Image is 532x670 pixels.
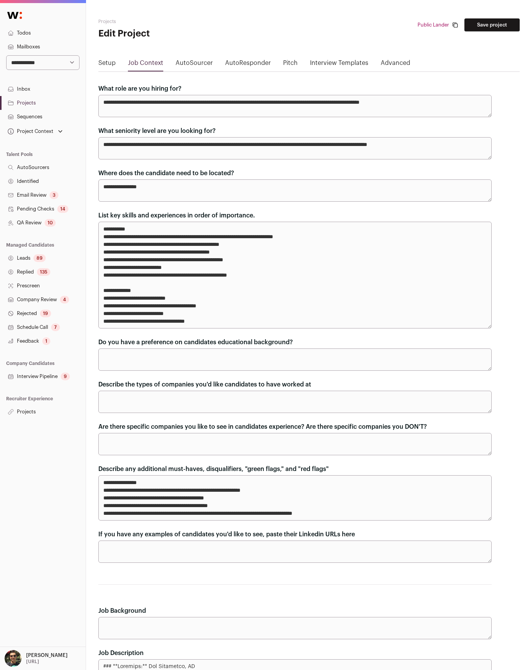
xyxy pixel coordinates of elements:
[6,128,53,134] div: Project Context
[464,18,520,32] button: Save project
[45,219,56,227] div: 10
[6,126,64,137] button: Open dropdown
[3,650,69,667] button: Open dropdown
[98,28,239,40] h1: Edit Project
[5,650,22,667] img: 8429747-medium_jpg
[42,337,50,345] div: 1
[98,606,146,615] label: Job Background
[98,648,144,658] label: Job Description
[225,58,271,71] a: AutoResponder
[50,191,58,199] div: 3
[40,310,51,317] div: 19
[310,58,368,71] a: Interview Templates
[61,373,70,380] div: 9
[98,126,215,136] label: What seniority level are you looking for?
[51,323,60,331] div: 7
[98,169,234,178] label: Where does the candidate need to be located?
[26,652,68,658] p: [PERSON_NAME]
[26,658,39,665] p: [URL]
[381,58,410,71] a: Advanced
[283,58,298,71] a: Pitch
[33,254,46,262] div: 89
[98,380,311,389] label: Describe the types of companies you'd like candidates to have worked at
[98,84,181,93] label: What role are you hiring for?
[98,530,355,539] label: If you have any examples of candidates you'd like to see, paste their Linkedin URLs here
[98,211,255,220] label: List key skills and experiences in order of importance.
[98,464,329,474] label: Describe any additional must-haves, disqualifiers, "green flags," and "red flags"
[57,205,68,213] div: 14
[3,8,26,23] img: Wellfound
[37,268,50,276] div: 135
[128,58,163,71] a: Job Context
[98,338,293,347] label: Do you have a preference on candidates educational background?
[60,296,69,303] div: 4
[176,58,213,71] a: AutoSourcer
[418,22,449,28] a: Public Lander
[98,18,239,25] h2: Projects
[98,58,116,71] a: Setup
[98,422,427,431] label: Are there specific companies you like to see in candidates experience? Are there specific compani...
